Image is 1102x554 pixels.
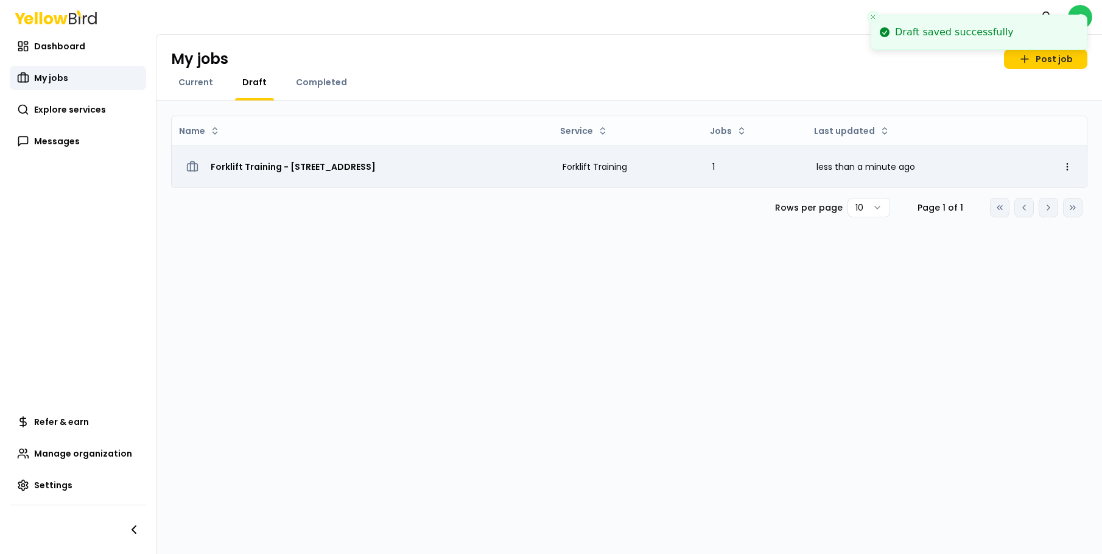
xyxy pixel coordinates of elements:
button: Jobs [705,121,751,141]
a: Explore services [10,97,146,122]
h1: My jobs [171,49,228,69]
div: Draft saved successfully [895,25,1014,40]
span: Jobs [710,125,732,137]
a: Draft [235,76,274,88]
span: less than a minute ago [816,161,915,173]
span: 1 [712,161,715,173]
p: 1. Forklift Training - 885 Pittsburgh Rd, Butler, PA 16002 [211,161,376,173]
span: Explore services [34,103,106,116]
a: Messages [10,129,146,153]
a: Refer & earn [10,410,146,434]
button: Name [174,121,225,141]
span: Draft [242,76,267,88]
span: My jobs [34,72,68,84]
span: C [1068,5,1092,29]
p: Forklift Training [563,161,627,173]
span: Refer & earn [34,416,89,428]
a: Post job [1004,49,1087,69]
span: Current [178,76,213,88]
span: Messages [34,135,80,147]
a: Completed [289,76,354,88]
a: Current [171,76,220,88]
button: Last updated [809,121,894,141]
span: Settings [34,479,72,491]
a: My jobs [10,66,146,90]
span: Dashboard [34,40,85,52]
span: Service [560,125,593,137]
span: Forklift Training - [STREET_ADDRESS] [211,161,376,173]
p: Rows per page [775,202,843,214]
div: Page 1 of 1 [910,202,970,214]
button: Service [555,121,612,141]
span: Manage organization [34,447,132,460]
a: Manage organization [10,441,146,466]
span: Last updated [814,125,875,137]
button: Close toast [867,11,879,23]
a: Settings [10,473,146,497]
span: Name [179,125,205,137]
span: Completed [296,76,347,88]
a: Dashboard [10,34,146,58]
